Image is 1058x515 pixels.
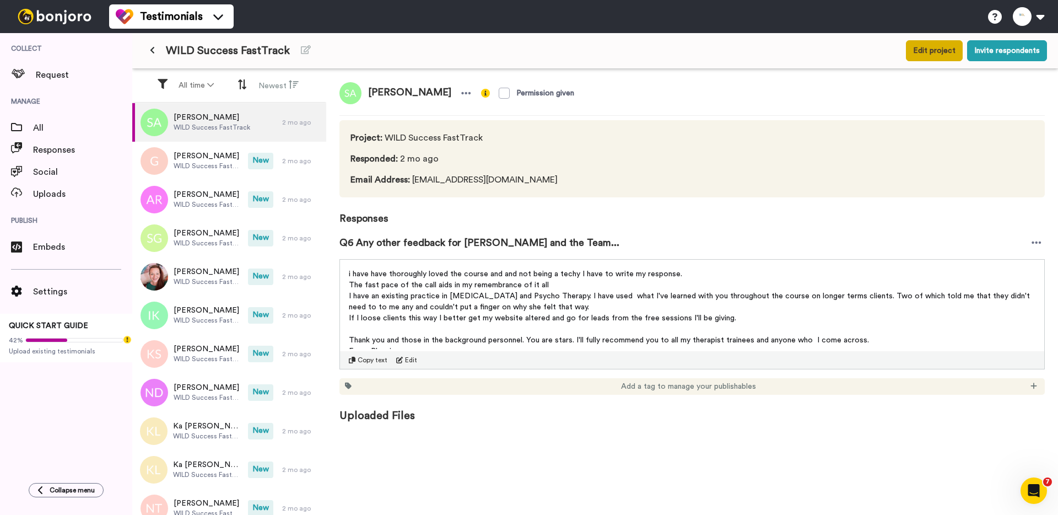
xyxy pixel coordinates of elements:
[141,147,168,175] img: g.png
[29,483,104,497] button: Collapse menu
[141,263,168,291] img: 53d73d6a-f22c-4854-be4d-fb8c526eaaa8.jpeg
[350,131,562,144] span: WILD Success FastTrack
[173,432,242,441] span: WILD Success FastTrack
[282,427,321,436] div: 2 mo ago
[174,355,242,363] span: WILD Success FastTrack
[621,381,756,392] span: Add a tag to manage your publishables
[1043,478,1052,486] span: 7
[132,257,326,296] a: [PERSON_NAME]WILD Success FastTrackNew2 mo ago
[141,302,168,329] img: ik.png
[248,462,273,478] span: New
[349,270,682,278] span: i have have thoroughly loved the course and and not being a techy I have to write my response.
[173,421,242,432] span: Ka [PERSON_NAME]
[141,340,168,368] img: ks.png
[174,305,242,316] span: [PERSON_NAME]
[33,143,132,157] span: Responses
[350,152,562,165] span: 2 mo ago
[132,373,326,412] a: [PERSON_NAME]WILD Success FastTrackNew2 mo ago
[132,219,326,257] a: [PERSON_NAME]WILD Success FastTrackNew2 mo ago
[33,187,132,201] span: Uploads
[174,189,242,200] span: [PERSON_NAME]
[350,133,382,142] span: Project :
[282,388,321,397] div: 2 mo ago
[141,186,168,213] img: ar.png
[282,350,321,358] div: 2 mo ago
[33,121,132,135] span: All
[132,180,326,219] a: [PERSON_NAME]WILD Success FastTrackNew2 mo ago
[339,235,619,250] span: Q6 Any other feedback for [PERSON_NAME] and the Team...
[248,153,273,169] span: New
[282,157,321,165] div: 2 mo ago
[282,504,321,513] div: 2 mo ago
[282,311,321,320] div: 2 mo ago
[132,335,326,373] a: [PERSON_NAME]WILD Success FastTrackNew2 mo ago
[166,43,290,58] span: WILD Success FastTrack
[174,277,242,286] span: WILD Success FastTrack
[174,393,242,402] span: WILD Success FastTrack
[349,292,1032,311] span: I have an existing practice in [MEDICAL_DATA] and Psycho Therapy. I have used what I've learned w...
[36,68,132,82] span: Request
[358,356,387,364] span: Copy text
[967,40,1047,61] button: Invite respondents
[132,103,326,142] a: [PERSON_NAME]WILD Success FastTrack2 mo ago
[174,200,242,209] span: WILD Success FastTrack
[33,165,132,179] span: Social
[1021,478,1047,504] iframe: Intercom live chat
[516,88,574,99] div: Permission given
[141,379,168,406] img: nd.png
[174,228,242,239] span: [PERSON_NAME]
[173,459,242,470] span: Ka [PERSON_NAME]
[122,335,132,345] div: Tooltip anchor
[248,346,273,362] span: New
[349,336,869,344] span: Thank you and those in the background personnel. You are stars. I'll fully recommend you to all m...
[361,82,458,104] span: [PERSON_NAME]
[339,395,1045,423] span: Uploaded Files
[9,347,123,356] span: Upload existing testimonials
[132,412,326,450] a: Ka [PERSON_NAME]WILD Success FastTrackNew2 mo ago
[282,234,321,243] div: 2 mo ago
[141,224,168,252] img: sg.png
[174,316,242,325] span: WILD Success FastTrack
[140,417,168,445] img: kl.png
[248,307,273,324] span: New
[174,123,250,132] span: WILD Success FastTrack
[132,142,326,180] a: [PERSON_NAME]WILD Success FastTrackNew2 mo ago
[405,356,417,364] span: Edit
[349,347,402,355] span: Every Blessing,
[339,197,1045,226] span: Responses
[174,239,242,248] span: WILD Success FastTrack
[33,240,132,254] span: Embeds
[174,266,242,277] span: [PERSON_NAME]
[339,82,361,104] img: sa.png
[172,76,220,95] button: All time
[132,450,326,489] a: Ka [PERSON_NAME]WILD Success FastTrackNew2 mo ago
[248,230,273,246] span: New
[116,8,133,25] img: tm-color.svg
[174,382,242,393] span: [PERSON_NAME]
[9,322,88,330] span: QUICK START GUIDE
[50,486,95,495] span: Collapse menu
[349,281,549,289] span: The fast pace of the call aids in my remembrance of it all
[248,423,273,439] span: New
[481,89,490,98] img: info-yellow.svg
[174,498,242,509] span: [PERSON_NAME]
[140,456,168,484] img: kl.png
[132,296,326,335] a: [PERSON_NAME]WILD Success FastTrackNew2 mo ago
[282,465,321,474] div: 2 mo ago
[140,9,203,24] span: Testimonials
[349,314,736,322] span: If I loose clients this way I better get my website altered and go for leads from the free sessio...
[252,75,305,96] button: Newest
[248,191,273,208] span: New
[173,470,242,479] span: WILD Success FastTrack
[906,40,963,61] button: Edit project
[9,336,23,345] span: 42%
[141,109,168,136] img: sa.png
[174,344,242,355] span: [PERSON_NAME]
[248,384,273,401] span: New
[33,285,132,298] span: Settings
[248,269,273,285] span: New
[13,9,96,24] img: bj-logo-header-white.svg
[174,151,242,162] span: [PERSON_NAME]
[282,272,321,281] div: 2 mo ago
